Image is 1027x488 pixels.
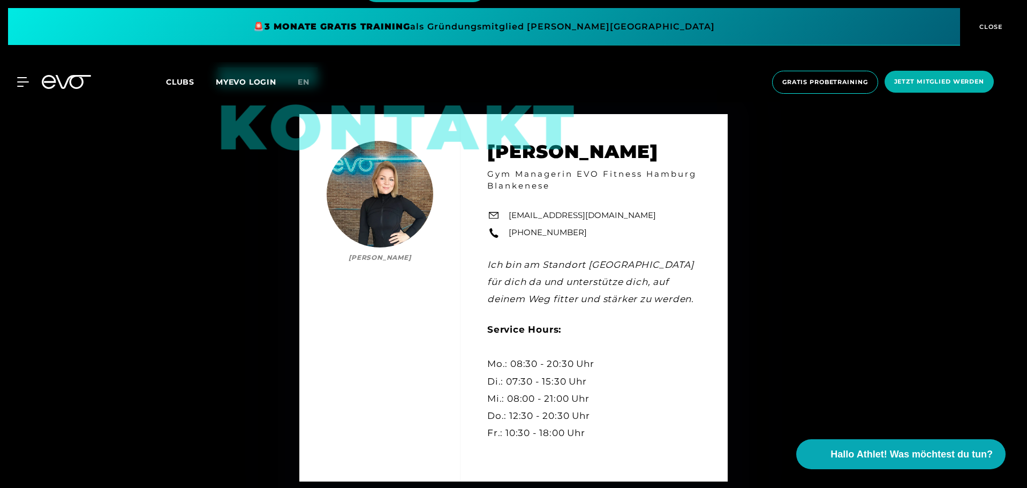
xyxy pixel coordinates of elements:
a: en [298,76,322,88]
a: [PHONE_NUMBER] [509,227,587,239]
span: Jetzt Mitglied werden [894,77,984,86]
span: Hallo Athlet! Was möchtest du tun? [830,447,993,462]
a: Clubs [166,77,216,87]
span: Gratis Probetraining [782,78,868,87]
a: Jetzt Mitglied werden [881,71,997,94]
a: MYEVO LOGIN [216,77,276,87]
button: Hallo Athlet! Was möchtest du tun? [796,439,1006,469]
a: Gratis Probetraining [769,71,881,94]
span: en [298,77,309,87]
span: Clubs [166,77,194,87]
button: CLOSE [960,8,1019,46]
span: CLOSE [977,22,1003,32]
a: [EMAIL_ADDRESS][DOMAIN_NAME] [509,209,656,222]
